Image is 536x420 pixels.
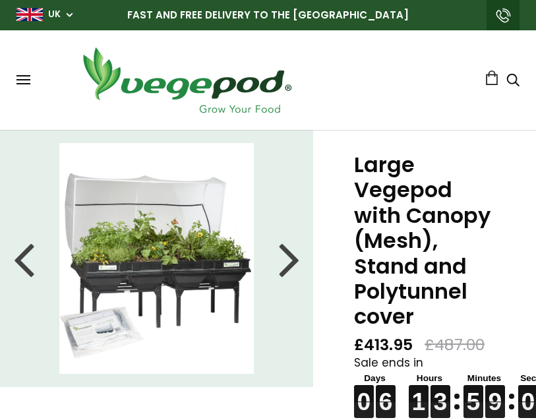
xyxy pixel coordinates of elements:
span: £413.95 [354,335,413,355]
figure: 6 [376,402,396,418]
span: £487.00 [425,335,485,355]
figure: 5 [463,402,483,418]
div: Sale ends in [354,355,503,418]
img: gb_large.png [16,8,43,21]
a: UK [48,8,61,21]
figure: 3 [431,402,450,418]
a: Search [506,75,520,88]
figure: 9 [485,402,505,418]
img: Large Vegepod with Canopy (Mesh), Stand and Polytunnel cover [59,143,253,374]
img: Vegepod [71,44,302,117]
figure: 1 [409,402,429,418]
h1: Large Vegepod with Canopy (Mesh), Stand and Polytunnel cover [354,152,503,330]
figure: 0 [354,385,374,402]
